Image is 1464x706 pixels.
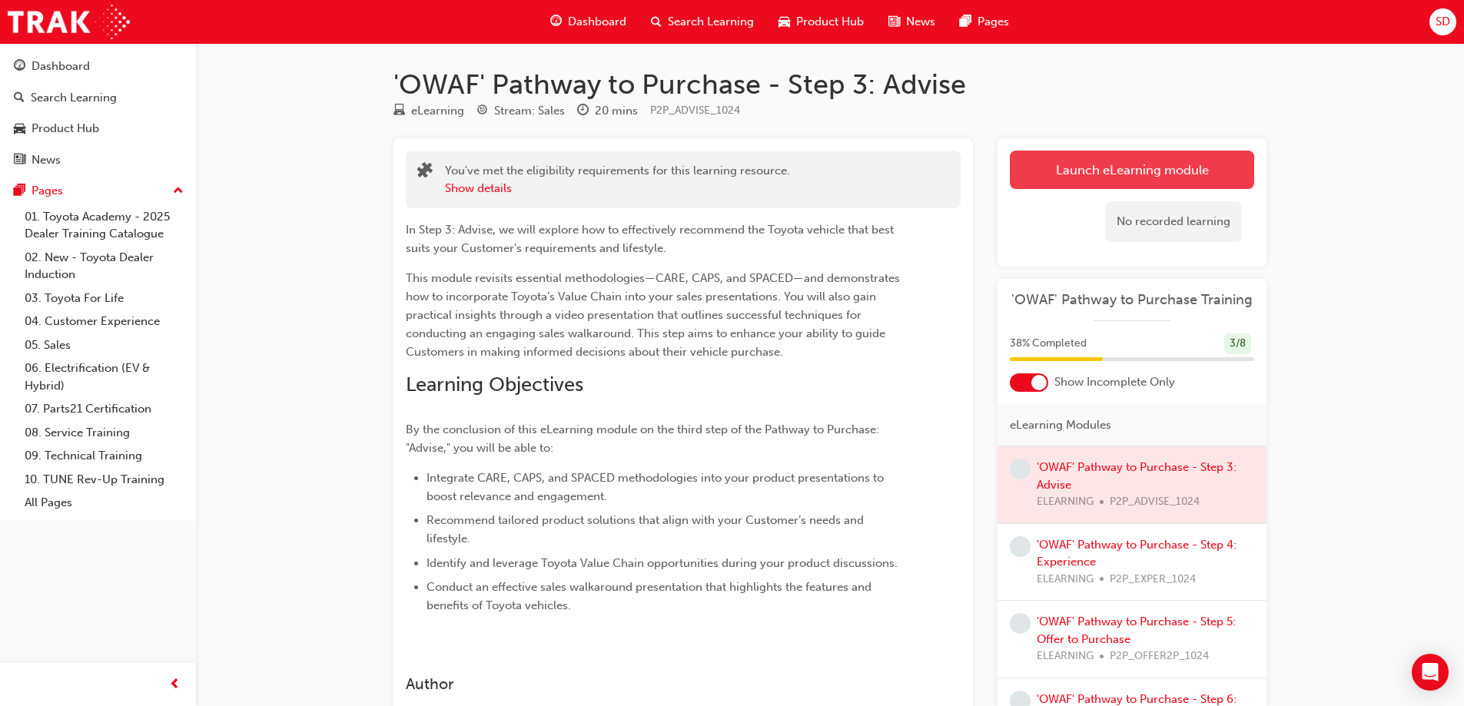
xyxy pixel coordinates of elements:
span: eLearning Modules [1010,416,1111,434]
a: 09. Technical Training [18,444,190,468]
a: 08. Service Training [18,421,190,445]
span: learningRecordVerb_NONE-icon [1010,459,1031,479]
span: news-icon [14,154,25,167]
button: SD [1429,8,1456,35]
button: Pages [6,177,190,205]
span: car-icon [778,12,790,31]
img: Trak [8,5,130,39]
span: car-icon [14,122,25,136]
span: Pages [978,13,1009,31]
span: Product Hub [796,13,864,31]
div: Dashboard [32,58,90,75]
button: DashboardSearch LearningProduct HubNews [6,49,190,177]
span: Show Incomplete Only [1054,373,1175,391]
a: Launch eLearning module [1010,151,1254,189]
span: Search Learning [668,13,754,31]
div: No recorded learning [1105,201,1242,242]
span: By the conclusion of this eLearning module on the third step of the Pathway to Purchase: "Advise,... [406,423,882,455]
span: Conduct an effective sales walkaround presentation that highlights the features and benefits of T... [427,580,875,612]
span: pages-icon [960,12,971,31]
span: Identify and leverage Toyota Value Chain opportunities during your product discussions. [427,556,898,570]
span: prev-icon [169,675,181,694]
div: Duration [577,101,638,121]
div: Type [393,101,464,121]
span: learningResourceType_ELEARNING-icon [393,104,405,118]
span: Integrate CARE, CAPS, and SPACED methodologies into your product presentations to boost relevance... [427,471,887,503]
div: Product Hub [32,120,99,138]
span: In Step 3: Advise, we will explore how to effectively recommend the Toyota vehicle that best suit... [406,223,897,255]
span: Dashboard [568,13,626,31]
div: Open Intercom Messenger [1412,654,1449,691]
a: car-iconProduct Hub [766,6,876,38]
span: puzzle-icon [417,164,433,181]
div: Stream: Sales [494,102,565,120]
span: learningRecordVerb_NONE-icon [1010,613,1031,634]
a: Dashboard [6,52,190,81]
a: News [6,146,190,174]
span: P2P_OFFER2P_1024 [1110,648,1209,665]
button: Show details [445,180,512,197]
a: Search Learning [6,84,190,112]
span: target-icon [476,104,488,118]
span: SD [1436,13,1450,31]
span: ELEARNING [1037,571,1094,588]
span: clock-icon [577,104,589,118]
a: Product Hub [6,114,190,143]
a: 02. New - Toyota Dealer Induction [18,246,190,287]
a: pages-iconPages [948,6,1021,38]
span: search-icon [14,91,25,105]
span: pages-icon [14,184,25,198]
span: up-icon [173,181,184,201]
span: news-icon [888,12,900,31]
span: This module revisits essential methodologies—CARE, CAPS, and SPACED—and demonstrates how to incor... [406,271,903,359]
span: 38 % Completed [1010,335,1087,353]
div: eLearning [411,102,464,120]
a: 04. Customer Experience [18,310,190,333]
div: Search Learning [31,89,117,107]
a: search-iconSearch Learning [639,6,766,38]
a: 03. Toyota For Life [18,287,190,310]
div: 20 mins [595,102,638,120]
span: ELEARNING [1037,648,1094,665]
a: 'OWAF' Pathway to Purchase Training [1010,291,1254,309]
span: learningRecordVerb_NONE-icon [1010,536,1031,557]
span: search-icon [651,12,662,31]
a: 'OWAF' Pathway to Purchase - Step 5: Offer to Purchase [1037,615,1236,646]
div: Stream [476,101,565,121]
a: guage-iconDashboard [538,6,639,38]
a: 06. Electrification (EV & Hybrid) [18,356,190,397]
span: Learning Objectives [406,373,583,396]
h3: Author [406,675,905,693]
span: News [906,13,935,31]
span: Learning resource code [650,104,740,117]
a: 10. TUNE Rev-Up Training [18,468,190,492]
div: You've met the eligibility requirements for this learning resource. [445,162,790,197]
a: 01. Toyota Academy - 2025 Dealer Training Catalogue [18,205,190,246]
a: 07. Parts21 Certification [18,397,190,421]
div: 3 / 8 [1224,333,1251,354]
a: 05. Sales [18,333,190,357]
span: guage-icon [14,60,25,74]
span: guage-icon [550,12,562,31]
span: P2P_EXPER_1024 [1110,571,1196,588]
span: Recommend tailored product solutions that align with your Customer’s needs and lifestyle. [427,513,867,545]
div: Pages [32,182,63,200]
h1: 'OWAF' Pathway to Purchase - Step 3: Advise [393,68,1266,101]
a: All Pages [18,491,190,515]
a: 'OWAF' Pathway to Purchase - Step 4: Experience [1037,538,1237,569]
a: news-iconNews [876,6,948,38]
div: News [32,151,61,169]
